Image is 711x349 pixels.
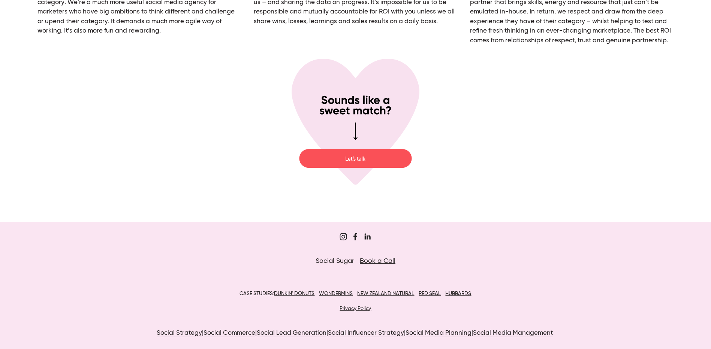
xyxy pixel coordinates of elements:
[406,330,472,337] a: Social Media Planning
[364,233,371,240] a: Jordan Eley
[340,233,347,240] a: Sugar&Partners
[81,328,630,338] p: | | | | |
[292,58,420,185] img: Perfect-Match.png
[257,330,326,337] a: Social Lead Generation
[340,306,371,311] a: Privacy Policy
[328,330,404,337] a: Social Influencer Strategy
[352,233,359,240] a: Sugar Digi
[316,258,354,264] span: Social Sugar
[274,291,314,296] a: DUNKIN’ DONUTS
[360,258,395,264] a: Book a Call
[319,291,353,296] a: WONDERMINS
[473,330,553,337] a: Social Media Management
[357,291,414,296] a: NEW ZEALAND NATURAL
[445,291,471,296] a: HUBBARDS
[157,330,202,337] a: Social Strategy
[419,291,441,296] a: RED SEAL
[204,330,255,337] a: Social Commerce
[81,289,630,299] p: CASE STUDIES:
